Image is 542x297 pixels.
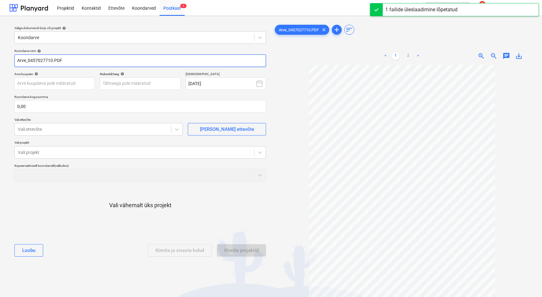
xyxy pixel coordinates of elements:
a: Next page [414,52,422,60]
span: chat [503,52,510,60]
p: Koondarve kogusumma [14,95,266,100]
button: [PERSON_NAME] ettevõte [188,123,266,136]
div: Valige dokumendi tüüp või projekt [14,26,266,30]
span: zoom_in [478,52,485,60]
span: Arve_0457027710.PDF [275,28,323,32]
span: sort [345,26,353,33]
div: [PERSON_NAME] ettevõte [200,125,254,133]
p: [DEMOGRAPHIC_DATA] [186,72,266,77]
input: Koondarve kogusumma [14,100,266,113]
div: 1 failide üleslaadimine lõpetatud [385,6,458,13]
span: 1 [180,4,187,8]
div: Arve kuupäev [14,72,95,76]
div: Kopeeri eelmiselt koondarvelt (valikuline) [14,164,266,168]
span: zoom_out [490,52,498,60]
div: Koondarve nimi [14,49,266,53]
button: Loobu [14,244,43,257]
span: add [333,26,340,33]
span: save_alt [515,52,523,60]
a: Page 2 [404,52,412,60]
div: Loobu [22,246,35,254]
input: Arve kuupäeva pole määratud. [14,77,95,90]
div: Maksetähtaeg [100,72,180,76]
span: help [36,49,41,53]
p: Vali vähemalt üks projekt [109,202,171,209]
span: help [119,72,124,76]
p: Vali projekt [14,141,266,146]
a: Page 1 is your current page [392,52,399,60]
span: clear [320,26,328,33]
p: Vali ettevõte [14,118,183,123]
span: help [61,26,66,30]
input: Tähtaega pole määratud [100,77,180,90]
a: Previous page [382,52,389,60]
span: help [33,72,38,76]
div: Arve_0457027710.PDF [275,25,329,35]
button: [DATE] [186,77,266,90]
input: Koondarve nimi [14,54,266,67]
iframe: Chat Widget [511,267,542,297]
